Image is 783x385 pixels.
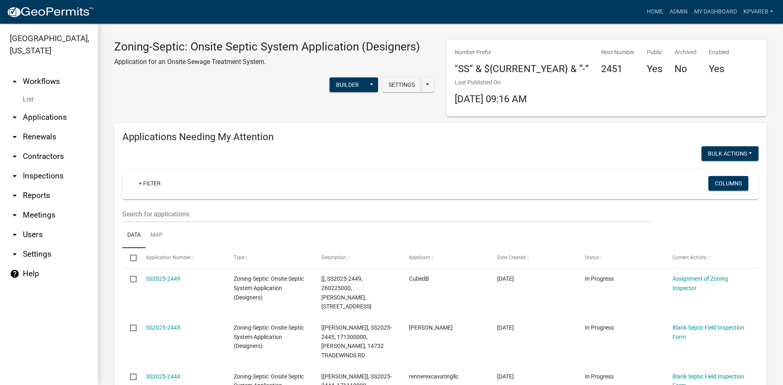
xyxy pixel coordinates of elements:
h4: Yes [647,63,662,75]
span: Current Activity [672,255,706,260]
a: SS2025-2444 [146,373,180,380]
h4: Yes [709,63,729,75]
span: In Progress [585,275,614,282]
p: Last Published On [455,78,527,87]
h3: Zoning-Septic: Onsite Septic System Application (Designers) [114,40,420,54]
span: Status [585,255,599,260]
button: Bulk Actions [701,146,759,161]
a: Blank Septic Field Inspection Form [672,324,744,340]
p: Archived [675,48,697,57]
a: My Dashboard [691,4,740,20]
span: Timothy D Smith [409,324,453,331]
datatable-header-cell: Applicant [401,248,489,268]
i: arrow_drop_down [10,132,20,142]
button: Columns [708,176,748,191]
datatable-header-cell: Date Created [489,248,577,268]
p: Next Number [601,48,635,57]
i: help [10,269,20,279]
p: Number Prefix [455,48,589,57]
span: Zoning-Septic: Onsite Septic System Application (Designers) [234,275,304,301]
a: Map [146,222,168,249]
a: kpvareb [740,4,776,20]
a: Data [122,222,146,249]
a: Admin [666,4,691,20]
datatable-header-cell: Description [314,248,401,268]
p: Enabled [709,48,729,57]
span: 08/04/2025 [497,373,514,380]
span: Application Number [146,255,190,260]
span: In Progress [585,324,614,331]
i: arrow_drop_down [10,191,20,200]
datatable-header-cell: Select [122,248,138,268]
i: arrow_drop_down [10,171,20,181]
i: arrow_drop_down [10,112,20,122]
span: CubedB [409,275,429,282]
datatable-header-cell: Status [577,248,665,268]
i: arrow_drop_down [10,230,20,240]
span: [Jeff Rusness], SS2025-2445, 171300000, CURTIS COSSETTE, 14732 TRADEWINDS RD [321,324,392,359]
i: arrow_drop_up [10,77,20,86]
a: Assignment of Zoning Inspector [672,275,728,291]
datatable-header-cell: Type [226,248,314,268]
span: In Progress [585,373,614,380]
p: Application for an Onsite Sewage Treatment System. [114,57,420,67]
span: rennerexcavatingllc [409,373,458,380]
a: SS2025-2449 [146,275,180,282]
p: Public [647,48,662,57]
span: Date Created [497,255,526,260]
button: Settings [382,77,421,92]
span: [DATE] 09:16 AM [455,93,527,105]
i: arrow_drop_down [10,210,20,220]
input: Search for applications [122,206,650,222]
h4: No [675,63,697,75]
span: Zoning-Septic: Onsite Septic System Application (Designers) [234,324,304,350]
span: Description [321,255,346,260]
i: arrow_drop_down [10,152,20,161]
h4: Applications Needing My Attention [122,131,759,143]
span: [], SS2025-2449, 260225000, DANIEL JACOB, 10888 CO HWY 49 [321,275,372,310]
i: arrow_drop_down [10,249,20,259]
a: Home [644,4,666,20]
span: Type [234,255,244,260]
span: 08/06/2025 [497,324,514,331]
a: SS2025-2445 [146,324,180,331]
a: + Filter [132,176,167,191]
datatable-header-cell: Current Activity [665,248,752,268]
h4: "SS” & ${CURRENT_YEAR} & “-” [455,63,589,75]
h4: 2451 [601,63,635,75]
span: 08/09/2025 [497,275,514,282]
span: Applicant [409,255,430,260]
button: Builder [330,77,365,92]
datatable-header-cell: Application Number [138,248,226,268]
